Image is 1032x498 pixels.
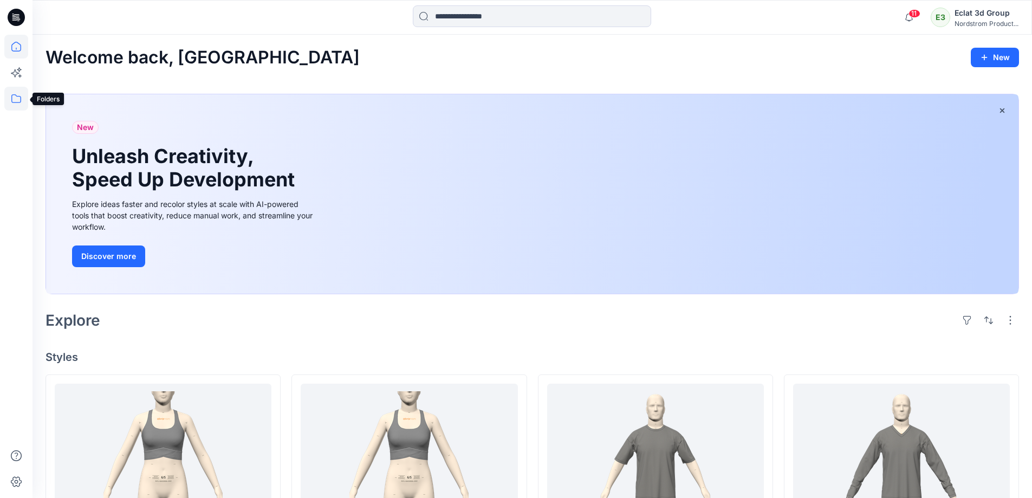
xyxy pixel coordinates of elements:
[46,312,100,329] h2: Explore
[72,245,316,267] a: Discover more
[46,48,360,68] h2: Welcome back, [GEOGRAPHIC_DATA]
[955,20,1018,28] div: Nordstrom Product...
[46,351,1019,364] h4: Styles
[77,121,94,134] span: New
[931,8,950,27] div: E3
[72,145,300,191] h1: Unleash Creativity, Speed Up Development
[971,48,1019,67] button: New
[955,7,1018,20] div: Eclat 3d Group
[72,198,316,232] div: Explore ideas faster and recolor styles at scale with AI-powered tools that boost creativity, red...
[72,245,145,267] button: Discover more
[908,9,920,18] span: 11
